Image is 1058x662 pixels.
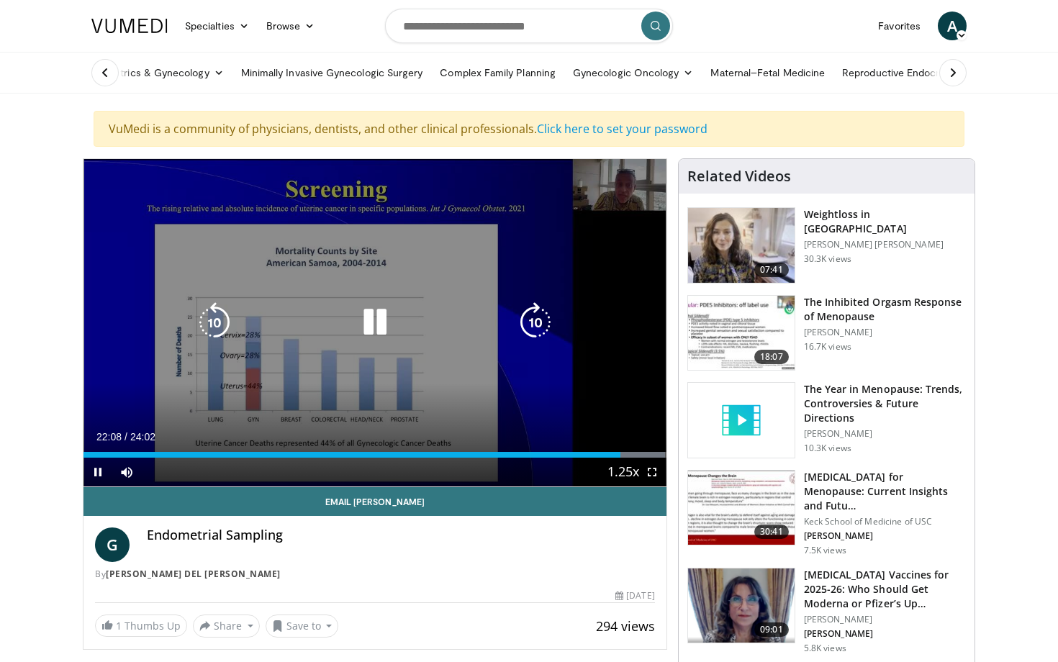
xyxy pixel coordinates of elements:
[688,383,795,458] img: video_placeholder_short.svg
[116,619,122,632] span: 1
[431,58,564,87] a: Complex Family Planning
[615,589,654,602] div: [DATE]
[95,527,130,562] a: G
[804,568,966,611] h3: [MEDICAL_DATA] Vaccines for 2025-26: Who Should Get Moderna or Pfizer’s Up…
[232,58,432,87] a: Minimally Invasive Gynecologic Surgery
[95,615,187,637] a: 1 Thumbs Up
[91,19,168,33] img: VuMedi Logo
[754,622,789,637] span: 09:01
[687,382,966,458] a: The Year in Menopause: Trends, Controversies & Future Directions [PERSON_NAME] 10.3K views
[804,545,846,556] p: 7.5K views
[83,58,232,87] a: Obstetrics & Gynecology
[95,568,655,581] div: By
[804,530,966,542] p: [PERSON_NAME]
[702,58,833,87] a: Maternal–Fetal Medicine
[83,458,112,486] button: Pause
[193,615,260,638] button: Share
[385,9,673,43] input: Search topics, interventions
[804,239,966,250] p: [PERSON_NAME] [PERSON_NAME]
[804,428,966,440] p: [PERSON_NAME]
[804,643,846,654] p: 5.8K views
[804,207,966,236] h3: Weightloss in [GEOGRAPHIC_DATA]
[609,458,638,486] button: Playback Rate
[804,253,851,265] p: 30.3K views
[687,470,966,556] a: 30:41 [MEDICAL_DATA] for Menopause: Current Insights and Futu… Keck School of Medicine of USC [PE...
[638,458,666,486] button: Fullscreen
[754,263,789,277] span: 07:41
[804,341,851,353] p: 16.7K views
[804,382,966,425] h3: The Year in Menopause: Trends, Controversies & Future Directions
[688,568,795,643] img: 4e370bb1-17f0-4657-a42f-9b995da70d2f.png.150x105_q85_crop-smart_upscale.png
[537,121,707,137] a: Click here to set your password
[176,12,258,40] a: Specialties
[869,12,929,40] a: Favorites
[106,568,281,580] a: [PERSON_NAME] Del [PERSON_NAME]
[804,295,966,324] h3: The Inhibited Orgasm Response of Menopause
[130,431,155,443] span: 24:02
[754,350,789,364] span: 18:07
[804,628,966,640] p: [PERSON_NAME]
[96,431,122,443] span: 22:08
[266,615,339,638] button: Save to
[83,487,666,516] a: Email [PERSON_NAME]
[258,12,324,40] a: Browse
[754,525,789,539] span: 30:41
[83,159,666,487] video-js: Video Player
[687,168,791,185] h4: Related Videos
[804,516,966,527] p: Keck School of Medicine of USC
[688,471,795,545] img: 47271b8a-94f4-49c8-b914-2a3d3af03a9e.150x105_q85_crop-smart_upscale.jpg
[688,296,795,371] img: 283c0f17-5e2d-42ba-a87c-168d447cdba4.150x105_q85_crop-smart_upscale.jpg
[687,568,966,654] a: 09:01 [MEDICAL_DATA] Vaccines for 2025-26: Who Should Get Moderna or Pfizer’s Up… [PERSON_NAME] [...
[804,327,966,338] p: [PERSON_NAME]
[596,617,655,635] span: 294 views
[564,58,702,87] a: Gynecologic Oncology
[804,443,851,454] p: 10.3K views
[112,458,141,486] button: Mute
[688,208,795,283] img: 9983fed1-7565-45be-8934-aef1103ce6e2.150x105_q85_crop-smart_upscale.jpg
[804,614,966,625] p: [PERSON_NAME]
[687,295,966,371] a: 18:07 The Inhibited Orgasm Response of Menopause [PERSON_NAME] 16.7K views
[125,431,127,443] span: /
[83,452,666,458] div: Progress Bar
[687,207,966,284] a: 07:41 Weightloss in [GEOGRAPHIC_DATA] [PERSON_NAME] [PERSON_NAME] 30.3K views
[147,527,655,543] h4: Endometrial Sampling
[938,12,967,40] a: A
[804,470,966,513] h3: [MEDICAL_DATA] for Menopause: Current Insights and Futu…
[94,111,964,147] div: VuMedi is a community of physicians, dentists, and other clinical professionals.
